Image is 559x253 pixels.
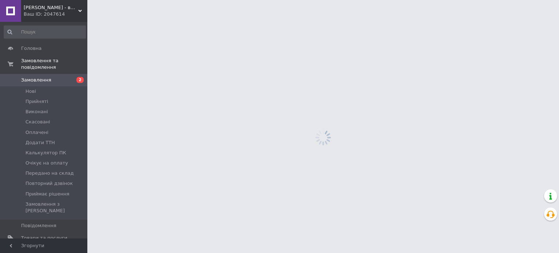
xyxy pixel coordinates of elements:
[25,160,68,166] span: Очікує на оплату
[25,88,36,95] span: Нові
[313,128,333,147] img: spinner_grey-bg-hcd09dd2d8f1a785e3413b09b97f8118e7.gif
[25,170,74,177] span: Передано на склад
[24,11,87,17] div: Ваш ID: 2047614
[25,150,66,156] span: Калькулятор ПК
[21,58,87,71] span: Замовлення та повідомлення
[25,139,55,146] span: Додати ТТН
[25,98,48,105] span: Прийняті
[4,25,86,39] input: Пошук
[25,180,73,187] span: Повторний дзвінок
[25,119,50,125] span: Скасовані
[21,45,41,52] span: Головна
[76,77,84,83] span: 2
[25,108,48,115] span: Виконані
[25,201,85,214] span: Замовлення з [PERSON_NAME]
[21,235,67,241] span: Товари та послуги
[24,4,78,11] span: Bobrov&Molds - виробник / дистриб'ютор інструменту та матеріалів для роботи з бетоном та гіпсом
[21,222,56,229] span: Повідомлення
[25,191,70,197] span: Приймає рішення
[25,129,48,136] span: Оплачені
[21,77,51,83] span: Замовлення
